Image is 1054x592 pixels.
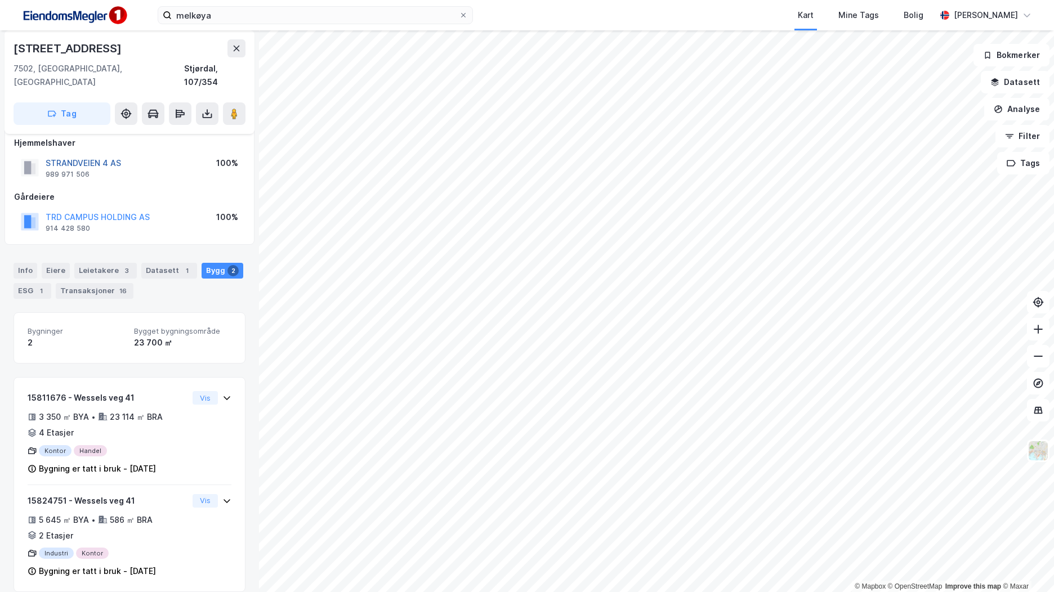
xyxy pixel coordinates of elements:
[227,265,239,276] div: 2
[14,62,184,89] div: 7502, [GEOGRAPHIC_DATA], [GEOGRAPHIC_DATA]
[888,582,943,590] a: OpenStreetMap
[28,494,188,508] div: 15824751 - Wessels veg 41
[35,285,47,297] div: 1
[39,462,156,476] div: Bygning er tatt i bruk - [DATE]
[14,102,110,125] button: Tag
[193,494,218,508] button: Vis
[39,426,74,439] div: 4 Etasjer
[134,336,231,349] div: 23 700 ㎡
[172,7,459,24] input: Søk på adresse, matrikkel, gårdeiere, leietakere eller personer
[973,44,1049,66] button: Bokmerker
[91,515,96,524] div: •
[28,326,125,336] span: Bygninger
[181,265,193,276] div: 1
[42,263,70,279] div: Eiere
[46,170,90,179] div: 989 971 506
[216,156,238,170] div: 100%
[110,410,163,424] div: 23 114 ㎡ BRA
[28,336,125,349] div: 2
[995,125,1049,147] button: Filter
[855,582,886,590] a: Mapbox
[28,391,188,405] div: 15811676 - Wessels veg 41
[39,529,73,542] div: 2 Etasjer
[984,98,1049,120] button: Analyse
[117,285,129,297] div: 16
[14,283,51,299] div: ESG
[46,224,90,233] div: 914 428 580
[39,410,89,424] div: 3 350 ㎡ BYA
[14,263,37,279] div: Info
[134,326,231,336] span: Bygget bygningsområde
[39,513,89,527] div: 5 645 ㎡ BYA
[121,265,132,276] div: 3
[1028,440,1049,461] img: Z
[998,538,1054,592] div: Kontrollprogram for chat
[39,564,156,578] div: Bygning er tatt i bruk - [DATE]
[202,263,243,279] div: Bygg
[997,152,1049,174] button: Tags
[193,391,218,405] button: Vis
[18,3,131,28] img: F4PB6Px+NJ5v8B7XTbfpPpyloAAAAASUVORK5CYII=
[91,412,96,421] div: •
[141,263,197,279] div: Datasett
[216,210,238,224] div: 100%
[798,8,814,22] div: Kart
[56,283,133,299] div: Transaksjoner
[14,136,245,150] div: Hjemmelshaver
[14,190,245,204] div: Gårdeiere
[954,8,1018,22] div: [PERSON_NAME]
[838,8,879,22] div: Mine Tags
[110,513,153,527] div: 586 ㎡ BRA
[981,71,1049,93] button: Datasett
[184,62,245,89] div: Stjørdal, 107/354
[998,538,1054,592] iframe: Chat Widget
[945,582,1001,590] a: Improve this map
[74,263,137,279] div: Leietakere
[904,8,923,22] div: Bolig
[14,39,124,57] div: [STREET_ADDRESS]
